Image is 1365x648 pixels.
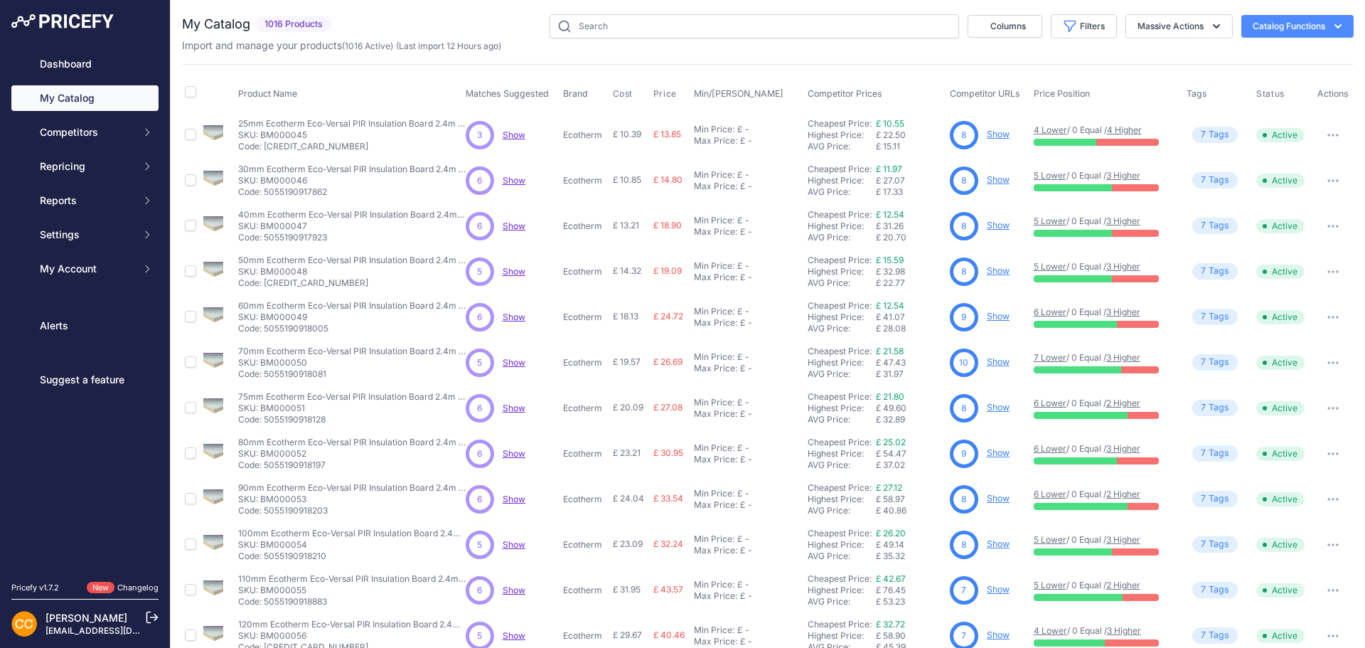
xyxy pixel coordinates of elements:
[876,255,904,265] a: £ 15.59
[1034,88,1090,99] span: Price Position
[1256,356,1305,370] span: Active
[737,397,742,408] div: £
[345,41,390,51] a: 1016 Active
[613,174,641,185] span: £ 10.85
[563,129,606,141] p: Ecotherm
[653,88,677,100] span: Price
[1106,398,1140,408] a: 2 Higher
[987,493,1010,504] a: Show
[876,368,944,380] div: £ 31.97
[653,220,682,230] span: £ 18.90
[876,186,944,198] div: £ 17.33
[11,51,159,77] a: Dashboard
[1034,398,1066,408] a: 6 Lower
[876,141,944,152] div: £ 15.11
[503,403,525,413] span: Show
[653,265,682,276] span: £ 19.09
[613,88,633,100] span: Cost
[238,118,466,129] p: 25mm Ecotherm Eco-Versal PIR Insulation Board 2.4m x 1.2m
[694,135,737,147] div: Max Price:
[961,265,966,278] span: 8
[1106,307,1140,317] a: 3 Higher
[1192,400,1238,416] span: Tag
[987,584,1010,595] a: Show
[876,346,904,356] a: £ 21.58
[742,351,749,363] div: -
[1192,354,1238,371] span: Tag
[238,437,466,448] p: 80mm Ecotherm Eco-Versal PIR Insulation Board 2.4m x 1.2m
[45,612,127,624] a: [PERSON_NAME]
[613,311,638,322] span: £ 18.13
[503,630,525,641] span: Show
[563,266,606,277] p: Ecotherm
[238,277,466,289] p: Code: [CREDIT_CARD_NUMBER]
[737,351,742,363] div: £
[1256,88,1288,100] button: Status
[742,124,749,135] div: -
[1106,580,1140,590] a: 2 Higher
[613,356,641,367] span: £ 19.57
[694,181,737,192] div: Max Price:
[503,357,525,368] a: Show
[1034,443,1173,455] p: / 0 Equal /
[1192,309,1238,325] span: Tag
[238,221,466,232] p: SKU: BM000047
[1224,447,1229,460] span: s
[876,312,905,322] span: £ 41.07
[1224,174,1229,187] span: s
[968,15,1042,38] button: Columns
[808,414,876,425] div: AVG Price:
[961,402,966,415] span: 8
[1201,356,1206,369] span: 7
[808,88,882,99] span: Competitor Prices
[11,119,159,145] button: Competitors
[808,266,876,277] div: Highest Price:
[808,300,872,311] a: Cheapest Price:
[876,482,902,493] a: £ 27.12
[745,408,752,420] div: -
[477,129,482,142] span: 3
[1034,170,1066,181] a: 5 Lower
[503,129,525,140] span: Show
[1034,307,1173,318] p: / 0 Equal /
[11,313,159,339] a: Alerts
[1192,445,1238,462] span: Tag
[11,14,114,28] img: Pricefy Logo
[808,346,872,356] a: Cheapest Price:
[1256,310,1305,324] span: Active
[477,356,482,369] span: 5
[742,260,749,272] div: -
[1224,128,1229,142] span: s
[987,630,1010,640] a: Show
[876,414,944,425] div: £ 32.89
[742,215,749,226] div: -
[503,312,525,322] span: Show
[876,129,906,140] span: £ 22.50
[876,266,905,277] span: £ 32.98
[808,129,876,141] div: Highest Price:
[238,346,466,357] p: 70mm Ecotherm Eco-Versal PIR Insulation Board 2.4m x 1.2m
[987,129,1010,139] a: Show
[477,265,482,278] span: 5
[238,88,297,99] span: Product Name
[563,357,606,368] p: Ecotherm
[1224,401,1229,415] span: s
[1256,174,1305,188] span: Active
[694,226,737,238] div: Max Price:
[808,186,876,198] div: AVG Price:
[740,408,745,420] div: £
[876,277,944,289] div: £ 22.77
[1224,219,1229,233] span: s
[737,442,742,454] div: £
[653,402,682,413] span: £ 27.08
[563,88,588,99] span: Brand
[1241,15,1354,38] button: Catalog Functions
[808,482,872,493] a: Cheapest Price:
[876,437,906,447] a: £ 25.02
[503,448,525,459] a: Show
[1034,261,1066,272] a: 5 Lower
[808,164,872,174] a: Cheapest Price:
[40,159,133,174] span: Repricing
[694,215,734,226] div: Min Price:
